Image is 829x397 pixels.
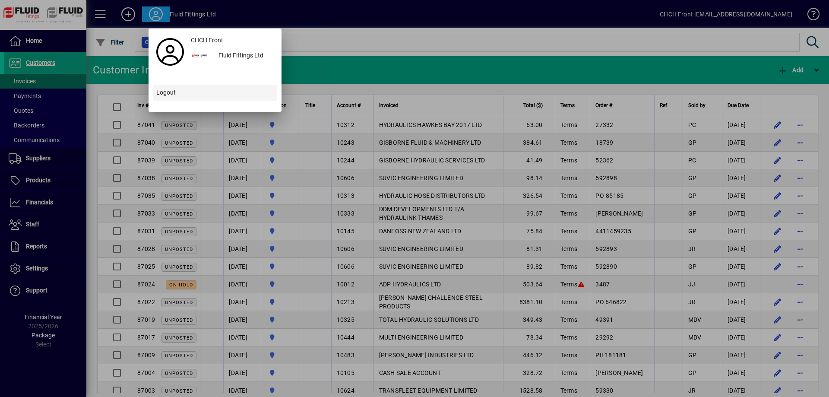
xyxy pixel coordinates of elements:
[212,48,277,64] div: Fluid Fittings Ltd
[191,36,223,45] span: CHCH Front
[187,48,277,64] button: Fluid Fittings Ltd
[187,33,277,48] a: CHCH Front
[153,85,277,101] button: Logout
[153,44,187,60] a: Profile
[156,88,176,97] span: Logout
